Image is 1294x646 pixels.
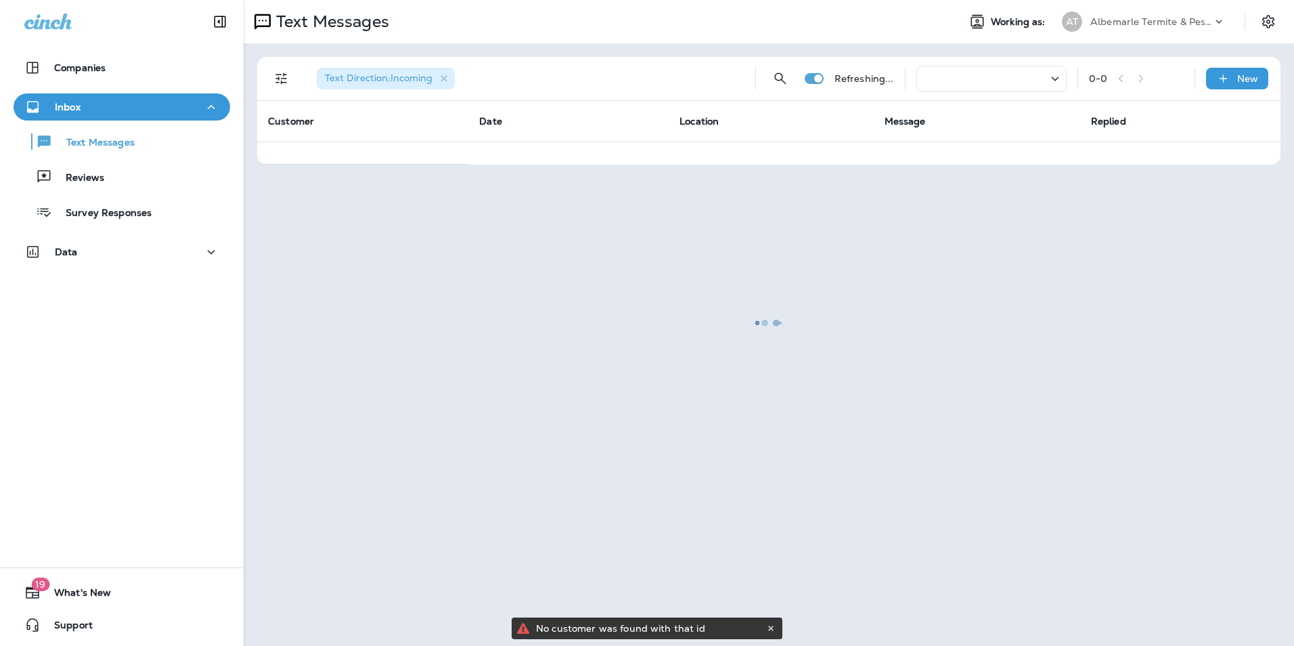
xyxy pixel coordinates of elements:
[54,62,106,73] p: Companies
[14,163,230,191] button: Reviews
[41,587,111,603] span: What's New
[14,198,230,226] button: Survey Responses
[14,93,230,121] button: Inbox
[41,620,93,636] span: Support
[14,238,230,265] button: Data
[52,207,152,220] p: Survey Responses
[1237,73,1258,84] p: New
[201,8,239,35] button: Collapse Sidebar
[14,127,230,156] button: Text Messages
[52,172,104,185] p: Reviews
[536,618,763,639] div: No customer was found with that id
[14,579,230,606] button: 19What's New
[14,611,230,639] button: Support
[31,578,49,591] span: 19
[55,246,78,257] p: Data
[53,137,135,150] p: Text Messages
[55,102,81,112] p: Inbox
[14,54,230,81] button: Companies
